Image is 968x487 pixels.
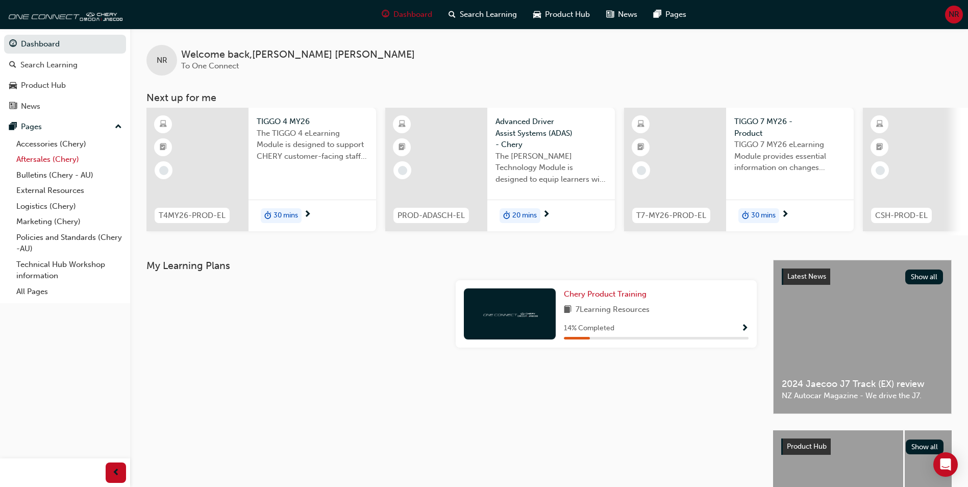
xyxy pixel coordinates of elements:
[742,209,749,223] span: duration-icon
[12,214,126,230] a: Marketing (Chery)
[157,55,167,66] span: NR
[12,284,126,300] a: All Pages
[21,121,42,133] div: Pages
[4,56,126,75] a: Search Learning
[4,35,126,54] a: Dashboard
[159,210,226,222] span: T4MY26-PROD-EL
[482,309,538,319] img: oneconnect
[741,322,749,335] button: Show Progress
[933,452,958,477] div: Open Intercom Messenger
[160,118,167,131] span: learningResourceType_ELEARNING-icon
[787,442,827,451] span: Product Hub
[398,210,465,222] span: PROD-ADASCH-EL
[525,4,598,25] a: car-iconProduct Hub
[4,97,126,116] a: News
[503,209,510,223] span: duration-icon
[905,270,944,284] button: Show all
[636,210,706,222] span: T7-MY26-PROD-EL
[393,9,432,20] span: Dashboard
[782,269,943,285] a: Latest NewsShow all
[949,9,959,20] span: NR
[9,123,17,132] span: pages-icon
[564,304,572,316] span: book-icon
[495,116,607,151] span: Advanced Driver Assist Systems (ADAS) - Chery
[875,210,928,222] span: CSH-PROD-EL
[564,323,614,334] span: 14 % Completed
[146,108,376,231] a: T4MY26-PROD-ELTIGGO 4 MY26The TIGGO 4 eLearning Module is designed to support CHERY customer-faci...
[495,151,607,185] span: The [PERSON_NAME] Technology Module is designed to equip learners with essential knowledge about ...
[876,141,883,154] span: booktick-icon
[876,166,885,175] span: learningRecordVerb_NONE-icon
[159,166,168,175] span: learningRecordVerb_NONE-icon
[12,136,126,152] a: Accessories (Chery)
[773,260,952,414] a: Latest NewsShow all2024 Jaecoo J7 Track (EX) reviewNZ Autocar Magazine - We drive the J7.
[782,378,943,390] span: 2024 Jaecoo J7 Track (EX) review
[564,289,647,299] span: Chery Product Training
[781,210,789,220] span: next-icon
[734,139,846,174] span: TIGGO 7 MY26 eLearning Module provides essential information on changes introduced with the new M...
[257,128,368,162] span: The TIGGO 4 eLearning Module is designed to support CHERY customer-facing staff with the product ...
[637,141,644,154] span: booktick-icon
[264,209,271,223] span: duration-icon
[734,116,846,139] span: TIGGO 7 MY26 - Product
[637,166,646,175] span: learningRecordVerb_NONE-icon
[654,8,661,21] span: pages-icon
[21,80,66,91] div: Product Hub
[440,4,525,25] a: search-iconSearch Learning
[782,390,943,402] span: NZ Autocar Magazine - We drive the J7.
[115,120,122,134] span: up-icon
[12,257,126,284] a: Technical Hub Workshop information
[12,152,126,167] a: Aftersales (Chery)
[181,61,239,70] span: To One Connect
[4,117,126,136] button: Pages
[665,9,686,20] span: Pages
[512,210,537,222] span: 20 mins
[637,118,644,131] span: learningResourceType_ELEARNING-icon
[906,440,944,454] button: Show all
[741,324,749,333] span: Show Progress
[9,40,17,49] span: guage-icon
[564,288,651,300] a: Chery Product Training
[460,9,517,20] span: Search Learning
[542,210,550,220] span: next-icon
[160,141,167,154] span: booktick-icon
[787,272,826,281] span: Latest News
[4,33,126,117] button: DashboardSearch LearningProduct HubNews
[20,59,78,71] div: Search Learning
[598,4,646,25] a: news-iconNews
[112,467,120,479] span: prev-icon
[751,210,776,222] span: 30 mins
[624,108,854,231] a: T7-MY26-PROD-ELTIGGO 7 MY26 - ProductTIGGO 7 MY26 eLearning Module provides essential information...
[533,8,541,21] span: car-icon
[12,199,126,214] a: Logistics (Chery)
[382,8,389,21] span: guage-icon
[374,4,440,25] a: guage-iconDashboard
[9,81,17,90] span: car-icon
[399,118,406,131] span: learningResourceType_ELEARNING-icon
[181,49,415,61] span: Welcome back , [PERSON_NAME] [PERSON_NAME]
[12,230,126,257] a: Policies and Standards (Chery -AU)
[398,166,407,175] span: learningRecordVerb_NONE-icon
[12,167,126,183] a: Bulletins (Chery - AU)
[576,304,650,316] span: 7 Learning Resources
[146,260,757,272] h3: My Learning Plans
[130,92,968,104] h3: Next up for me
[945,6,963,23] button: NR
[449,8,456,21] span: search-icon
[12,183,126,199] a: External Resources
[5,4,122,25] img: oneconnect
[545,9,590,20] span: Product Hub
[606,8,614,21] span: news-icon
[257,116,368,128] span: TIGGO 4 MY26
[618,9,637,20] span: News
[304,210,311,220] span: next-icon
[781,439,944,455] a: Product HubShow all
[876,118,883,131] span: learningResourceType_ELEARNING-icon
[9,61,16,70] span: search-icon
[646,4,694,25] a: pages-iconPages
[385,108,615,231] a: PROD-ADASCH-ELAdvanced Driver Assist Systems (ADAS) - CheryThe [PERSON_NAME] Technology Module is...
[21,101,40,112] div: News
[4,76,126,95] a: Product Hub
